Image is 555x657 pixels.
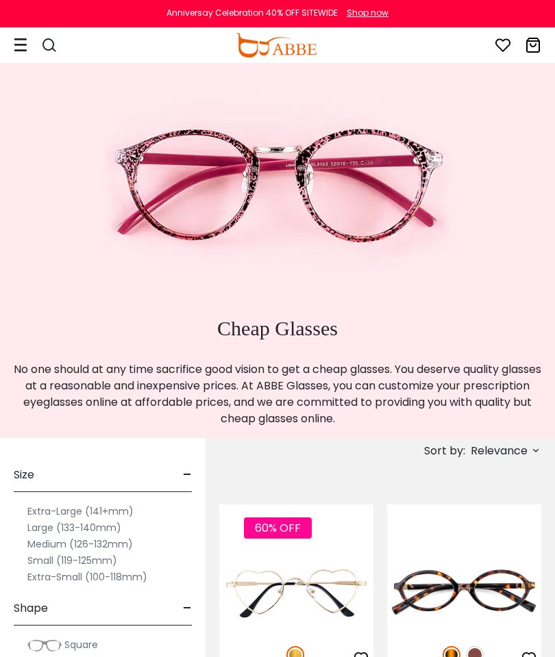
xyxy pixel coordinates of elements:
span: Size [14,459,34,491]
div: Shop now [347,7,388,19]
label: Small (119-125mm) [27,552,117,569]
span: Square [64,638,98,652]
span: 60% OFF [244,517,312,539]
a: Shop now [340,7,388,18]
img: Gold Upheave - Metal ,Adjust Nose Pads [219,554,373,631]
label: Extra-Small (100-118mm) [27,569,147,585]
label: Medium (126-132mm) [27,536,133,552]
div: Anniversay Celebration 40% OFF SITEWIDE [166,7,338,19]
img: Tortoise Knowledge - Acetate ,Universal Bridge Fit [387,554,541,631]
label: Extra-Large (141+mm) [27,503,134,519]
p: No one should at any time sacrifice good vision to get a cheap glasses. You deserve quality glass... [7,361,548,427]
span: - [183,459,192,491]
span: - [183,592,192,625]
span: Sort by: [424,443,465,459]
span: Shape [14,592,48,625]
img: Square.png [27,639,62,652]
span: Relevance [471,439,528,463]
img: cheap glasses [103,63,452,302]
label: Large (133-140mm) [27,519,121,536]
img: abbeglasses.com [236,33,317,57]
h1: Cheap Glasses [7,316,548,341]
